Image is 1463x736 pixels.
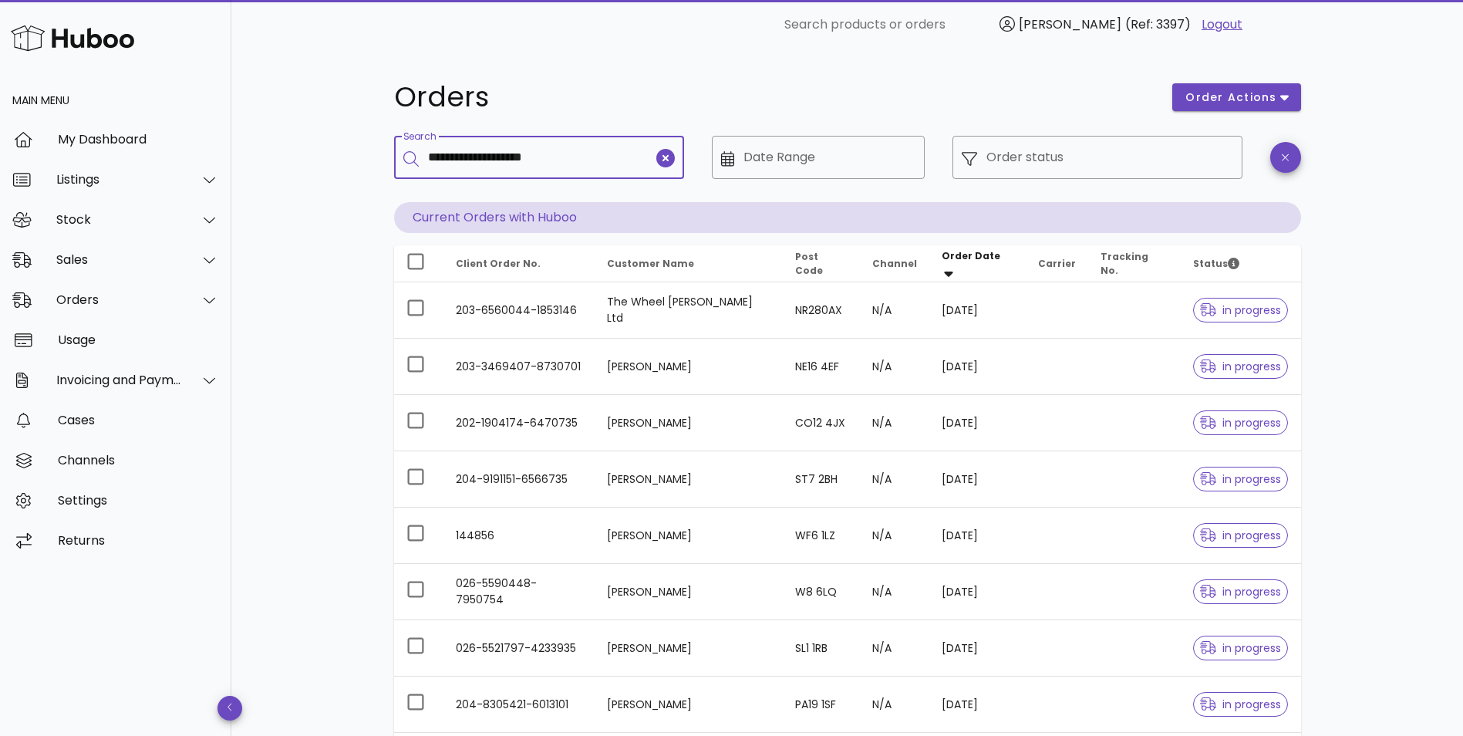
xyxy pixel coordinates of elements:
td: [PERSON_NAME] [595,339,782,395]
td: 203-6560044-1853146 [443,282,595,339]
a: Logout [1202,15,1242,34]
td: [DATE] [929,395,1026,451]
button: order actions [1172,83,1300,111]
div: Cases [58,413,219,427]
span: Client Order No. [456,257,541,270]
td: W8 6LQ [783,564,861,620]
td: [PERSON_NAME] [595,677,782,733]
span: in progress [1200,305,1282,316]
td: [DATE] [929,339,1026,395]
td: [PERSON_NAME] [595,395,782,451]
span: in progress [1200,586,1282,597]
td: SL1 1RB [783,620,861,677]
td: PA19 1SF [783,677,861,733]
span: Customer Name [607,257,694,270]
div: Channels [58,453,219,468]
div: Sales [56,252,182,267]
div: Returns [58,533,219,548]
span: Carrier [1038,257,1076,270]
div: My Dashboard [58,132,219,147]
td: N/A [860,677,929,733]
td: N/A [860,451,929,508]
div: Settings [58,493,219,508]
td: CO12 4JX [783,395,861,451]
th: Carrier [1026,245,1088,282]
td: [DATE] [929,620,1026,677]
td: [DATE] [929,508,1026,564]
div: Stock [56,212,182,227]
td: [DATE] [929,564,1026,620]
td: [DATE] [929,282,1026,339]
td: NE16 4EF [783,339,861,395]
td: [DATE] [929,451,1026,508]
th: Status [1181,245,1301,282]
span: Status [1193,257,1239,270]
th: Tracking No. [1088,245,1180,282]
span: in progress [1200,417,1282,428]
td: 204-9191151-6566735 [443,451,595,508]
td: WF6 1LZ [783,508,861,564]
td: NR280AX [783,282,861,339]
td: 203-3469407-8730701 [443,339,595,395]
th: Client Order No. [443,245,595,282]
div: Invoicing and Payments [56,373,182,387]
td: [DATE] [929,677,1026,733]
div: Orders [56,292,182,307]
td: ST7 2BH [783,451,861,508]
div: Listings [56,172,182,187]
span: (Ref: 3397) [1125,15,1191,33]
div: Usage [58,333,219,347]
td: [PERSON_NAME] [595,564,782,620]
span: in progress [1200,643,1282,653]
td: [PERSON_NAME] [595,508,782,564]
td: N/A [860,282,929,339]
td: 202-1904174-6470735 [443,395,595,451]
h1: Orders [394,83,1155,111]
th: Channel [860,245,929,282]
td: N/A [860,564,929,620]
p: Current Orders with Huboo [394,202,1301,233]
td: 026-5590448-7950754 [443,564,595,620]
td: The Wheel [PERSON_NAME] Ltd [595,282,782,339]
span: Tracking No. [1101,250,1148,277]
td: [PERSON_NAME] [595,451,782,508]
td: N/A [860,508,929,564]
span: order actions [1185,89,1277,106]
th: Customer Name [595,245,782,282]
th: Post Code [783,245,861,282]
span: in progress [1200,361,1282,372]
td: N/A [860,395,929,451]
span: in progress [1200,530,1282,541]
button: clear icon [656,149,675,167]
th: Order Date: Sorted descending. Activate to remove sorting. [929,245,1026,282]
span: in progress [1200,474,1282,484]
span: [PERSON_NAME] [1019,15,1121,33]
td: 026-5521797-4233935 [443,620,595,677]
td: N/A [860,339,929,395]
span: Post Code [795,250,823,277]
span: Channel [872,257,917,270]
span: in progress [1200,699,1282,710]
td: [PERSON_NAME] [595,620,782,677]
img: Huboo Logo [11,22,134,55]
label: Search [403,131,436,143]
td: N/A [860,620,929,677]
td: 144856 [443,508,595,564]
span: Order Date [942,249,1000,262]
td: 204-8305421-6013101 [443,677,595,733]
